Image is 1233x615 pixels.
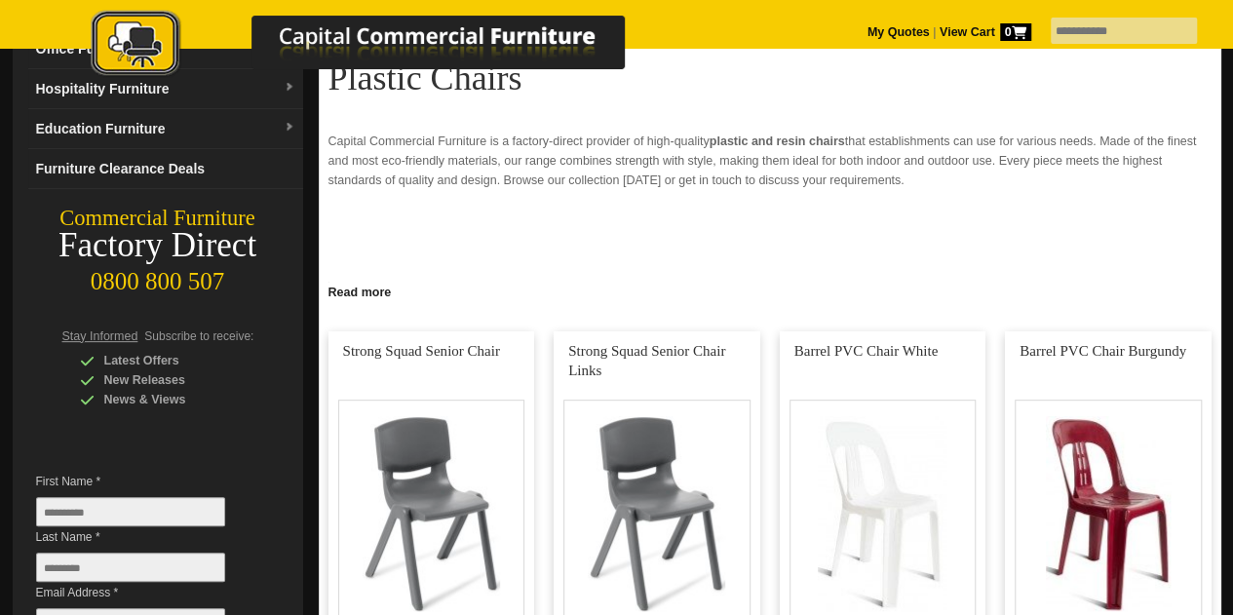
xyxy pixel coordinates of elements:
[80,370,265,390] div: New Releases
[328,59,1212,96] h1: Plastic Chairs
[319,278,1221,302] a: Click to read more
[13,232,303,259] div: Factory Direct
[940,25,1031,39] strong: View Cart
[37,10,719,81] img: Capital Commercial Furniture Logo
[328,276,1212,305] h2: Why Choose Plastic Chairs?
[13,258,303,295] div: 0800 800 507
[936,25,1030,39] a: View Cart0
[328,132,1212,190] p: Capital Commercial Furniture is a factory-direct provider of high-quality that establishments can...
[710,135,845,148] strong: plastic and resin chairs
[62,329,138,343] span: Stay Informed
[13,205,303,232] div: Commercial Furniture
[36,472,254,491] span: First Name *
[1000,23,1031,41] span: 0
[867,25,930,39] a: My Quotes
[37,10,719,87] a: Capital Commercial Furniture Logo
[144,329,253,343] span: Subscribe to receive:
[28,29,303,69] a: Office Furnituredropdown
[36,583,254,602] span: Email Address *
[36,527,254,547] span: Last Name *
[80,351,265,370] div: Latest Offers
[36,497,225,526] input: First Name *
[28,69,303,109] a: Hospitality Furnituredropdown
[284,122,295,134] img: dropdown
[28,149,303,189] a: Furniture Clearance Deals
[36,553,225,582] input: Last Name *
[80,390,265,409] div: News & Views
[28,109,303,149] a: Education Furnituredropdown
